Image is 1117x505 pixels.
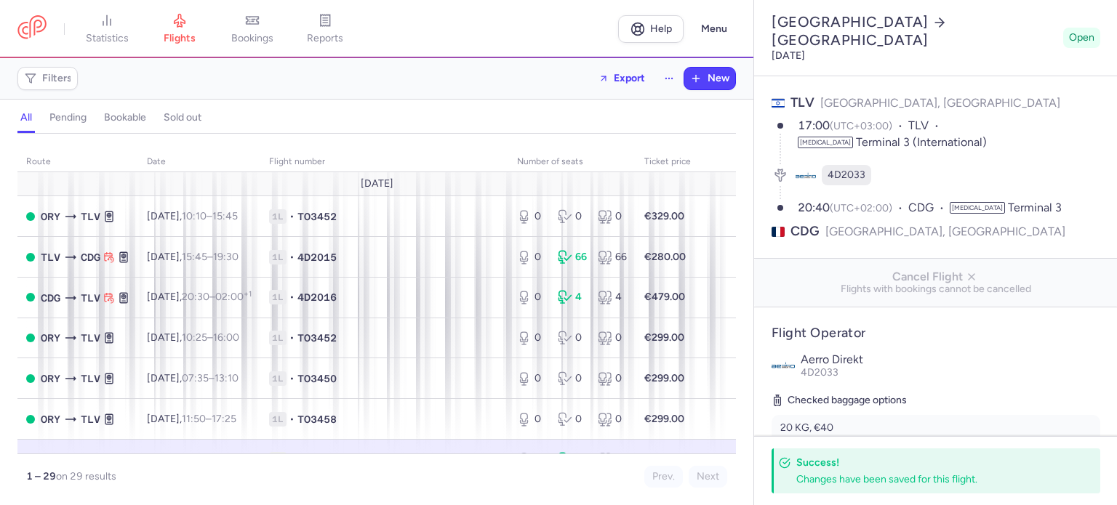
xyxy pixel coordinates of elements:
div: 0 [558,371,587,386]
span: [GEOGRAPHIC_DATA], [GEOGRAPHIC_DATA] [825,222,1065,241]
span: [DATE], [147,251,239,263]
span: [DATE], [147,210,238,222]
span: TLV [81,411,100,427]
span: [DATE] [361,178,393,190]
time: 15:45 [212,210,238,222]
div: 66 [598,250,627,264]
time: 20:40 [214,453,242,465]
span: 1L [269,412,287,427]
th: Flight number [260,151,508,173]
button: Menu [692,15,736,43]
strong: 1 – 29 [26,470,56,482]
div: 0 [598,412,627,427]
span: • [289,331,295,345]
span: – [182,251,239,263]
span: Terminal 3 [1008,201,1062,214]
time: 07:35 [182,372,209,384]
time: 13:10 [215,372,239,384]
h4: pending [49,111,87,124]
span: statistics [86,32,129,45]
span: 1L [269,209,287,224]
span: 4D2015 [297,250,337,264]
span: Export [614,73,645,84]
div: 0 [558,209,587,224]
span: ORY [41,371,60,387]
div: 0 [558,331,587,345]
div: 66 [558,250,587,264]
span: • [289,290,295,304]
span: [MEDICAL_DATA] [950,202,1005,214]
strong: €299.00 [644,331,684,344]
span: 1L [269,371,287,386]
time: 17:25 [212,413,236,425]
span: CDG [790,222,820,241]
div: 4 [598,290,627,304]
th: date [138,151,260,173]
div: 0 [598,209,627,224]
time: 10:25 [182,331,207,344]
span: [DATE], [147,453,242,465]
span: TLV [81,330,100,346]
div: 4 [558,290,587,304]
span: reports [307,32,343,45]
strong: €329.00 [644,210,684,222]
span: – [182,210,238,222]
span: Flights with bookings cannot be cancelled [766,283,1106,295]
span: flights [164,32,196,45]
span: • [289,412,295,427]
span: TO3452 [297,331,337,345]
span: Filters [42,73,72,84]
span: ORY [41,411,60,427]
span: [DATE], [147,413,236,425]
h4: sold out [164,111,201,124]
span: [DATE], [147,291,252,303]
div: 0 [517,331,546,345]
h4: Flight Operator [772,325,1100,342]
div: 0 [517,371,546,386]
span: CDG [81,249,100,265]
time: 20:30 [182,291,209,303]
button: Filters [18,68,77,89]
span: Cancel Flight [766,270,1106,283]
figure: 4D airline logo [796,165,816,185]
span: [MEDICAL_DATA] [798,137,853,148]
a: CitizenPlane red outlined logo [17,15,47,42]
span: – [182,372,239,384]
time: 19:30 [213,251,239,263]
span: CDG [41,290,60,306]
span: TLV [81,290,100,306]
div: 0 [598,371,627,386]
span: [GEOGRAPHIC_DATA], [GEOGRAPHIC_DATA] [820,96,1060,110]
span: • [289,209,295,224]
strong: €310.00 [644,453,684,465]
span: TLV [81,371,100,387]
span: TLV [41,249,60,265]
span: CDG [81,452,100,468]
time: 17:00 [798,118,830,132]
a: Help [618,15,684,43]
strong: €479.00 [644,291,685,303]
span: TLV [81,209,100,225]
th: route [17,151,138,173]
span: 4D2033 [801,366,838,379]
h5: Checked baggage options [772,392,1100,409]
time: 11:50 [182,413,206,425]
span: TLV [790,94,814,110]
h4: bookable [104,111,146,124]
div: 76 [598,452,627,466]
span: 1L [269,331,287,345]
span: Terminal 3 (International) [856,135,987,149]
span: bookings [231,32,273,45]
span: CDG [908,200,950,217]
time: 10:10 [182,210,207,222]
span: TLV [41,452,60,468]
sup: +1 [244,289,252,299]
strong: €299.00 [644,372,684,384]
span: • [289,250,295,264]
th: Ticket price [636,151,700,173]
span: – [182,291,252,303]
button: Next [689,466,727,488]
span: 1L [269,290,287,304]
button: Export [589,67,654,90]
time: 15:45 [182,251,207,263]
